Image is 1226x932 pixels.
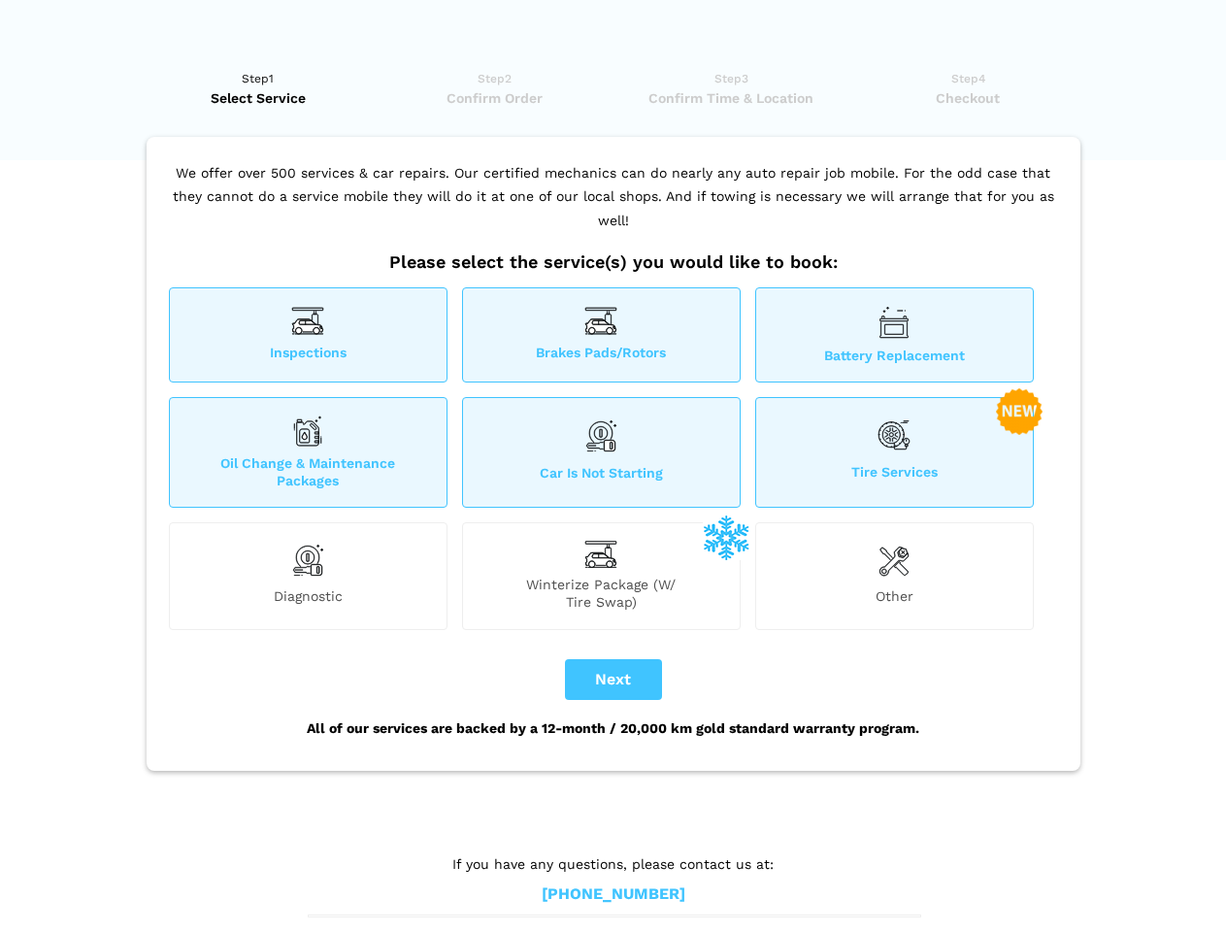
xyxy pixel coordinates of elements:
span: Car is not starting [463,464,740,489]
p: If you have any questions, please contact us at: [308,853,919,875]
img: new-badge-2-48.png [996,388,1043,435]
span: Other [756,587,1033,611]
span: Brakes Pads/Rotors [463,344,740,364]
span: Confirm Time & Location [619,88,844,108]
a: Step4 [856,69,1080,108]
a: Step3 [619,69,844,108]
img: winterize-icon_1.png [703,514,749,560]
span: Oil Change & Maintenance Packages [170,454,447,489]
span: Confirm Order [382,88,607,108]
span: Tire Services [756,463,1033,489]
a: Step1 [147,69,371,108]
span: Winterize Package (W/ Tire Swap) [463,576,740,611]
a: Step2 [382,69,607,108]
p: We offer over 500 services & car repairs. Our certified mechanics can do nearly any auto repair j... [164,161,1063,252]
span: Select Service [147,88,371,108]
span: Diagnostic [170,587,447,611]
span: Inspections [170,344,447,364]
span: Checkout [856,88,1080,108]
span: Battery Replacement [756,347,1033,364]
h2: Please select the service(s) you would like to book: [164,251,1063,273]
div: All of our services are backed by a 12-month / 20,000 km gold standard warranty program. [164,700,1063,756]
button: Next [565,659,662,700]
a: [PHONE_NUMBER] [542,884,685,905]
